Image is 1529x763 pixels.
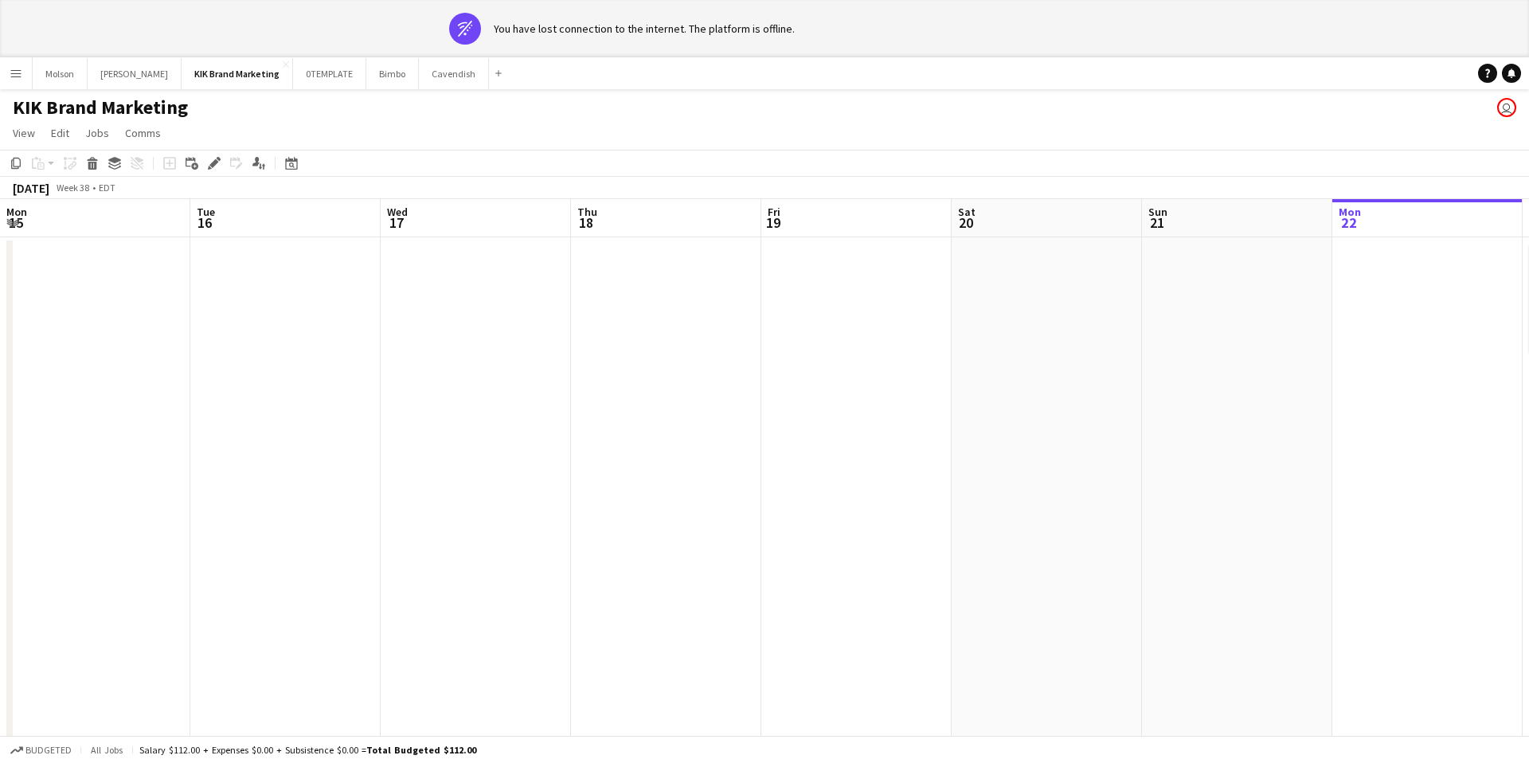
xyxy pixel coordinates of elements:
span: Sun [1148,205,1167,219]
button: Cavendish [419,58,489,89]
span: Thu [577,205,597,219]
div: Salary $112.00 + Expenses $0.00 + Subsistence $0.00 = [139,744,476,756]
span: 16 [194,213,215,232]
button: Budgeted [8,741,74,759]
span: 21 [1146,213,1167,232]
span: 20 [956,213,976,232]
a: Edit [45,123,76,143]
span: Mon [6,205,27,219]
span: Edit [51,126,69,140]
a: Comms [119,123,167,143]
div: You have lost connection to the internet. The platform is offline. [494,22,795,36]
div: [DATE] [13,180,49,196]
span: Week 38 [53,182,92,194]
span: Sat [958,205,976,219]
span: 15 [4,213,27,232]
span: Budgeted [25,745,72,756]
span: Comms [125,126,161,140]
span: Mon [1339,205,1361,219]
button: Molson [33,58,88,89]
span: Wed [387,205,408,219]
span: Jobs [85,126,109,140]
a: View [6,123,41,143]
span: All jobs [88,744,126,756]
button: 0TEMPLATE [293,58,366,89]
span: 18 [575,213,597,232]
span: Total Budgeted $112.00 [366,744,476,756]
button: [PERSON_NAME] [88,58,182,89]
span: 22 [1336,213,1361,232]
app-user-avatar: Mehraj Jabbar [1497,98,1516,117]
span: 19 [765,213,780,232]
a: Jobs [79,123,115,143]
div: EDT [99,182,115,194]
button: Bimbo [366,58,419,89]
h1: KIK Brand Marketing [13,96,188,119]
span: Fri [768,205,780,219]
span: View [13,126,35,140]
button: KIK Brand Marketing [182,58,293,89]
span: 17 [385,213,408,232]
span: Tue [197,205,215,219]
